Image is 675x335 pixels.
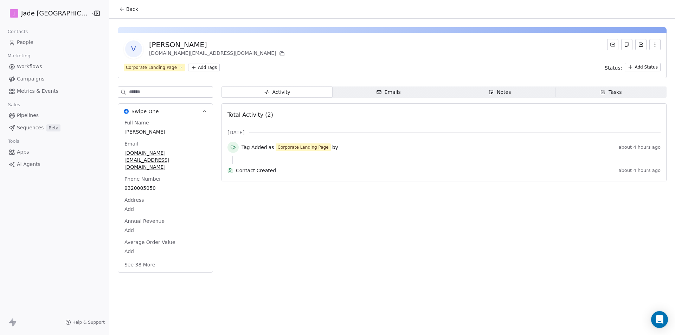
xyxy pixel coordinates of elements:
a: Apps [6,146,103,158]
button: JJade [GEOGRAPHIC_DATA] [8,7,86,19]
span: [PERSON_NAME] [124,128,206,135]
span: [DOMAIN_NAME][EMAIL_ADDRESS][DOMAIN_NAME] [124,149,206,170]
span: about 4 hours ago [619,168,661,173]
span: Contact Created [236,167,616,174]
span: Email [123,140,140,147]
span: Add [124,248,206,255]
span: AI Agents [17,161,40,168]
span: Tag Added [242,144,267,151]
button: Add Status [625,63,661,71]
a: Metrics & Events [6,85,103,97]
button: Add Tags [188,64,220,71]
span: about 4 hours ago [619,144,661,150]
div: Notes [488,89,511,96]
span: Campaigns [17,75,44,83]
a: Workflows [6,61,103,72]
div: Corporate Landing Page [278,144,329,150]
button: Back [115,3,142,15]
a: Help & Support [65,320,105,325]
span: Annual Revenue [123,218,166,225]
div: [PERSON_NAME] [149,40,286,50]
span: Phone Number [123,175,162,182]
span: Tools [5,136,22,147]
span: Total Activity (2) [227,111,273,118]
div: Open Intercom Messenger [651,311,668,328]
span: Sequences [17,124,44,131]
span: Status: [605,64,622,71]
a: SequencesBeta [6,122,103,134]
span: Workflows [17,63,42,70]
div: Emails [376,89,401,96]
div: Tasks [600,89,622,96]
span: People [17,39,33,46]
span: Jade [GEOGRAPHIC_DATA] [21,9,89,18]
span: V [125,40,142,57]
a: People [6,37,103,48]
div: Corporate Landing Page [126,64,177,71]
span: Back [126,6,138,13]
span: J [13,10,15,17]
a: AI Agents [6,159,103,170]
span: 9320005050 [124,185,206,192]
span: [DATE] [227,129,245,136]
span: Add [124,227,206,234]
button: See 38 More [120,258,160,271]
img: Swipe One [124,109,129,114]
button: Swipe OneSwipe One [118,104,213,119]
span: Swipe One [131,108,159,115]
span: Contacts [5,26,31,37]
span: Sales [5,99,23,110]
span: Apps [17,148,29,156]
span: Full Name [123,119,150,126]
div: Swipe OneSwipe One [118,119,213,272]
span: Beta [46,124,60,131]
span: by [332,144,338,151]
span: Pipelines [17,112,39,119]
span: Metrics & Events [17,88,58,95]
span: Marketing [5,51,33,61]
span: Add [124,206,206,213]
span: Address [123,197,146,204]
span: Help & Support [72,320,105,325]
span: as [269,144,274,151]
a: Pipelines [6,110,103,121]
a: Campaigns [6,73,103,85]
span: Average Order Value [123,239,177,246]
div: [DOMAIN_NAME][EMAIL_ADDRESS][DOMAIN_NAME] [149,50,286,58]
